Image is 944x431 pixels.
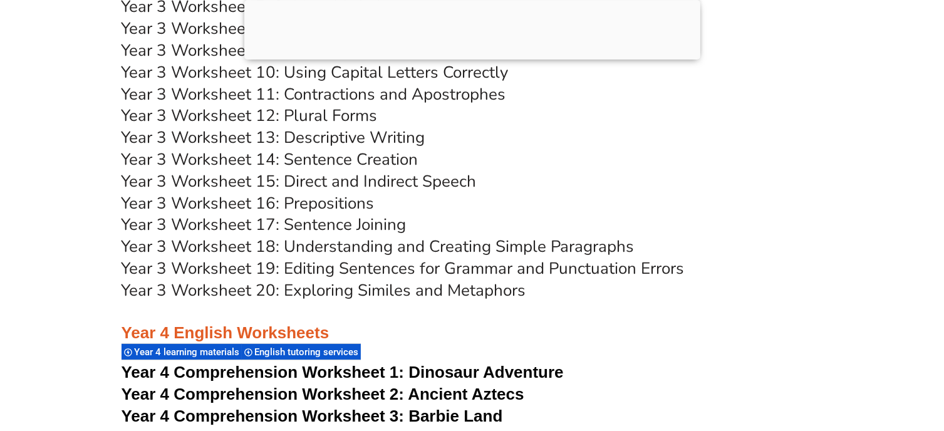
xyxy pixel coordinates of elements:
a: Year 4 Comprehension Worksheet 3: Barbie Land [122,407,503,425]
span: Year 4 Comprehension Worksheet 1: [122,363,405,382]
a: Year 3 Worksheet 20: Exploring Similes and Metaphors [122,279,526,301]
span: Dinosaur Adventure [408,363,563,382]
a: Year 3 Worksheet 13: Descriptive Writing [122,127,425,148]
a: Year 3 Worksheet 18: Understanding and Creating Simple Paragraphs [122,236,635,257]
a: Year 3 Worksheet 12: Plural Forms [122,105,378,127]
a: Year 3 Worksheet 14: Sentence Creation [122,148,418,170]
h3: Year 4 English Worksheets [122,302,823,345]
a: Year 3 Worksheet 16: Prepositions [122,192,375,214]
a: Year 4 Comprehension Worksheet 2: Ancient Aztecs [122,385,524,403]
span: English tutoring services [255,346,363,358]
a: Year 4 Comprehension Worksheet 1: Dinosaur Adventure [122,363,564,382]
a: Year 3 Worksheet 9: Punctuation Marks [122,39,411,61]
div: Year 4 learning materials [122,343,242,360]
a: Year 3 Worksheet 17: Sentence Joining [122,214,407,236]
div: English tutoring services [242,343,361,360]
a: Year 3 Worksheet 8: Sentence Structure [122,18,415,39]
iframe: Chat Widget [735,290,944,431]
a: Year 3 Worksheet 19: Editing Sentences for Grammar and Punctuation Errors [122,257,685,279]
a: Year 3 Worksheet 10: Using Capital Letters Correctly [122,61,509,83]
span: Year 4 learning materials [135,346,244,358]
a: Year 3 Worksheet 11: Contractions and Apostrophes [122,83,506,105]
a: Year 3 Worksheet 15: Direct and Indirect Speech [122,170,477,192]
